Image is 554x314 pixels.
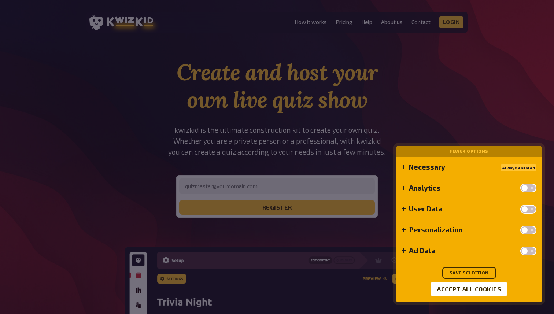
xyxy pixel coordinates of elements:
[402,204,536,213] summary: User Data
[450,149,488,154] button: Fewer options
[431,282,507,296] button: Accept all cookies
[402,163,536,171] summary: NecessaryAlways enabled
[402,183,536,192] summary: Analytics
[442,267,496,279] button: Save selection
[402,225,536,234] summary: Personalization
[402,246,536,255] summary: Ad Data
